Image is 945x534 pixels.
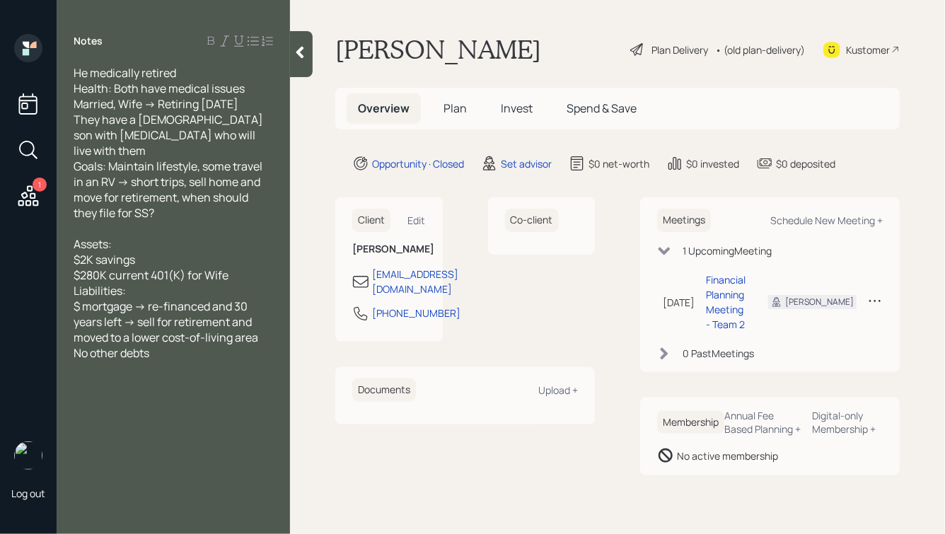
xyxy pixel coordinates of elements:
[686,156,739,171] div: $0 invested
[335,34,541,65] h1: [PERSON_NAME]
[813,409,883,436] div: Digital-only Membership +
[785,296,854,308] div: [PERSON_NAME]
[74,34,103,48] label: Notes
[683,346,754,361] div: 0 Past Meeting s
[352,209,390,232] h6: Client
[776,156,835,171] div: $0 deposited
[74,236,258,361] span: Assets: $2K savings $280K current 401(K) for Wife Liabilities: $ mortgage -> re-financed and 30 y...
[372,306,460,320] div: [PHONE_NUMBER]
[567,100,637,116] span: Spend & Save
[651,42,708,57] div: Plan Delivery
[408,214,426,227] div: Edit
[501,156,552,171] div: Set advisor
[33,178,47,192] div: 1
[770,214,883,227] div: Schedule New Meeting +
[538,383,578,397] div: Upload +
[74,65,265,221] span: He medically retired Health: Both have medical issues Married, Wife -> Retiring [DATE] They have ...
[589,156,649,171] div: $0 net-worth
[372,267,458,296] div: [EMAIL_ADDRESS][DOMAIN_NAME]
[663,295,695,310] div: [DATE]
[14,441,42,470] img: hunter_neumayer.jpg
[657,411,724,434] h6: Membership
[501,100,533,116] span: Invest
[352,243,426,255] h6: [PERSON_NAME]
[11,487,45,500] div: Log out
[846,42,890,57] div: Kustomer
[715,42,805,57] div: • (old plan-delivery)
[443,100,467,116] span: Plan
[352,378,416,402] h6: Documents
[706,272,746,332] div: Financial Planning Meeting - Team 2
[724,409,801,436] div: Annual Fee Based Planning +
[683,243,772,258] div: 1 Upcoming Meeting
[677,448,778,463] div: No active membership
[372,156,464,171] div: Opportunity · Closed
[505,209,559,232] h6: Co-client
[657,209,711,232] h6: Meetings
[358,100,410,116] span: Overview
